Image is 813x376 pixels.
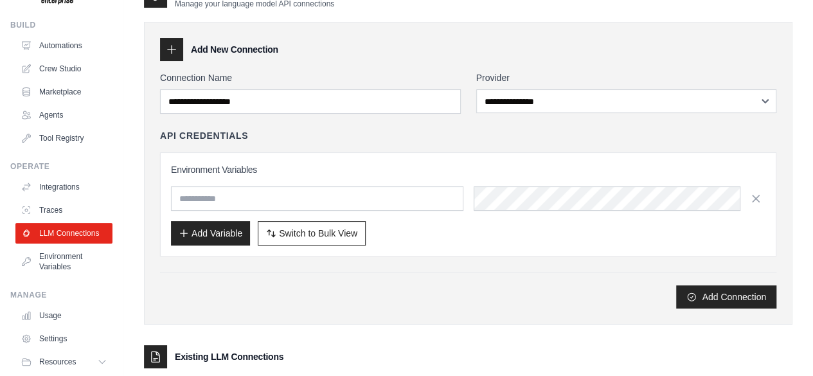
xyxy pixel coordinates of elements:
[171,221,250,246] button: Add Variable
[39,357,76,367] span: Resources
[15,82,112,102] a: Marketplace
[15,35,112,56] a: Automations
[15,177,112,197] a: Integrations
[160,71,461,84] label: Connection Name
[258,221,366,246] button: Switch to Bulk View
[15,246,112,277] a: Environment Variables
[15,58,112,79] a: Crew Studio
[10,290,112,300] div: Manage
[160,129,248,142] h4: API Credentials
[15,305,112,326] a: Usage
[175,350,283,363] h3: Existing LLM Connections
[191,43,278,56] h3: Add New Connection
[15,223,112,244] a: LLM Connections
[15,200,112,220] a: Traces
[279,227,357,240] span: Switch to Bulk View
[10,20,112,30] div: Build
[676,285,776,309] button: Add Connection
[15,105,112,125] a: Agents
[15,128,112,148] a: Tool Registry
[15,328,112,349] a: Settings
[171,163,765,176] h3: Environment Variables
[15,352,112,372] button: Resources
[476,71,777,84] label: Provider
[10,161,112,172] div: Operate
